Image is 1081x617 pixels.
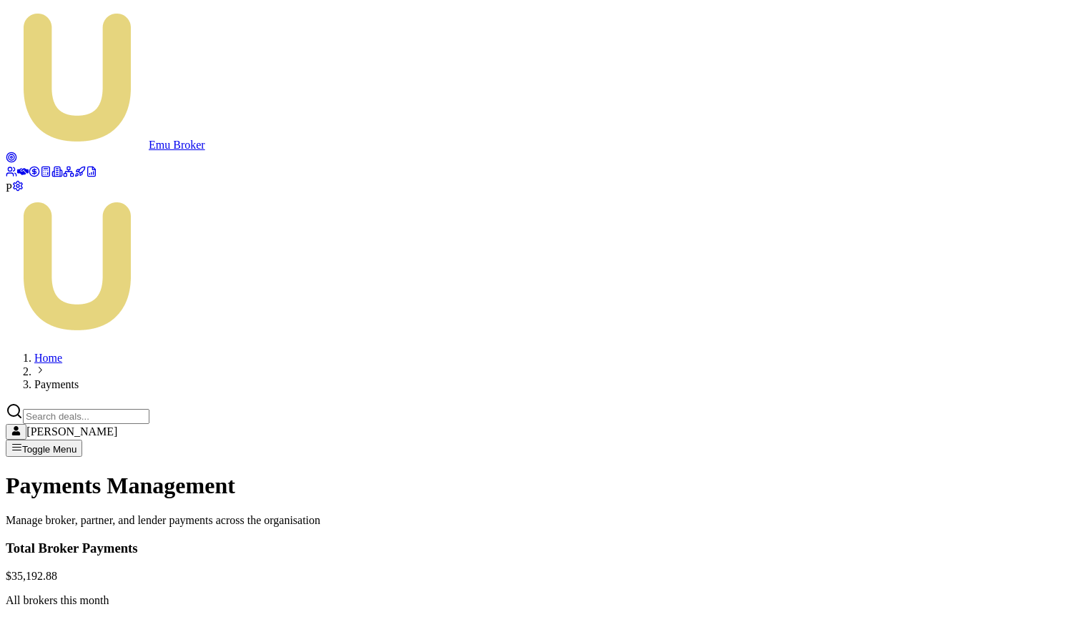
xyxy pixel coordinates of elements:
span: [PERSON_NAME] [26,425,117,438]
input: Search deals [23,409,149,424]
img: emu-icon-u.png [6,6,149,149]
h3: Total Broker Payments [6,541,1075,556]
p: All brokers this month [6,594,1075,607]
span: P [6,182,12,194]
nav: breadcrumb [6,352,1075,391]
img: Emu Money [6,194,149,337]
p: Manage broker, partner, and lender payments across the organisation [6,514,1075,527]
a: Emu Broker [6,139,205,151]
button: Toggle Menu [6,440,82,457]
h1: Payments Management [6,473,1075,499]
span: Toggle Menu [22,444,76,455]
span: Payments [34,378,79,390]
div: $35,192.88 [6,570,1075,583]
span: Emu Broker [149,139,205,151]
a: Home [34,352,62,364]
